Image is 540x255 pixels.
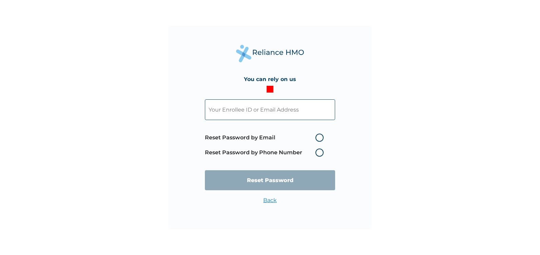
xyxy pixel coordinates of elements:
h4: You can rely on us [244,76,296,82]
input: Your Enrollee ID or Email Address [205,99,335,120]
label: Reset Password by Phone Number [205,149,327,157]
input: Reset Password [205,170,335,190]
img: Reliance Health's Logo [236,45,304,62]
label: Reset Password by Email [205,134,327,142]
a: Back [263,197,277,203]
span: Password reset method [205,130,327,160]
